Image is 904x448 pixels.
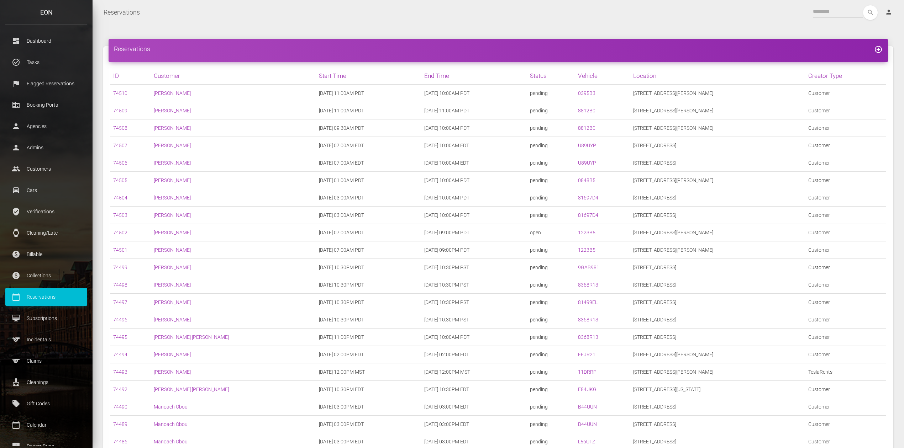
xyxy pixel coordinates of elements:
[630,416,805,433] td: [STREET_ADDRESS]
[316,329,421,346] td: [DATE] 11:00PM PDT
[805,137,886,154] td: Customer
[113,160,127,166] a: 74506
[11,185,82,196] p: Cars
[578,421,597,427] a: B44UUN
[11,36,82,46] p: Dashboard
[527,311,575,329] td: pending
[5,416,87,434] a: calendar_today Calendar
[630,241,805,259] td: [STREET_ADDRESS][PERSON_NAME]
[11,100,82,110] p: Booking Portal
[630,67,805,85] th: Location
[154,282,191,288] a: [PERSON_NAME]
[421,294,527,311] td: [DATE] 10:30PM PST
[630,329,805,346] td: [STREET_ADDRESS]
[316,363,421,381] td: [DATE] 12:00PM MST
[421,119,527,137] td: [DATE] 10:00AM PDT
[421,85,527,102] td: [DATE] 10:00AM PDT
[154,90,191,96] a: [PERSON_NAME]
[421,416,527,433] td: [DATE] 03:00PM EDT
[154,369,191,375] a: [PERSON_NAME]
[113,317,127,322] a: 74496
[113,282,127,288] a: 74498
[421,102,527,119] td: [DATE] 11:00AM PDT
[11,164,82,174] p: Customers
[113,299,127,305] a: 74497
[113,404,127,410] a: 74490
[527,329,575,346] td: pending
[578,230,595,235] a: 1223B5
[578,386,596,392] a: F84UKG
[421,398,527,416] td: [DATE] 03:00PM EDT
[316,241,421,259] td: [DATE] 07:00AM PDT
[578,247,595,253] a: 1223B5
[11,121,82,132] p: Agencies
[527,172,575,189] td: pending
[578,317,598,322] a: 8368R13
[630,294,805,311] td: [STREET_ADDRESS]
[5,288,87,306] a: calendar_today Reservations
[630,137,805,154] td: [STREET_ADDRESS]
[421,172,527,189] td: [DATE] 10:00AM PDT
[11,206,82,217] p: Verifications
[805,67,886,85] th: Creator Type
[421,154,527,172] td: [DATE] 10:00AM EDT
[578,125,595,131] a: 8812B0
[527,241,575,259] td: pending
[630,207,805,224] td: [STREET_ADDRESS]
[11,57,82,68] p: Tasks
[885,9,892,16] i: person
[421,224,527,241] td: [DATE] 09:00PM PDT
[805,398,886,416] td: Customer
[630,172,805,189] td: [STREET_ADDRESS][PERSON_NAME]
[421,189,527,207] td: [DATE] 10:00AM PDT
[5,139,87,156] a: person Admins
[630,363,805,381] td: [STREET_ADDRESS][PERSON_NAME]
[11,356,82,366] p: Claims
[805,416,886,433] td: Customer
[113,177,127,183] a: 74505
[805,294,886,311] td: Customer
[5,96,87,114] a: corporate_fare Booking Portal
[316,67,421,85] th: Start Time
[316,102,421,119] td: [DATE] 11:00AM PDT
[5,352,87,370] a: sports Claims
[630,276,805,294] td: [STREET_ADDRESS]
[316,311,421,329] td: [DATE] 10:30PM PDT
[154,386,229,392] a: [PERSON_NAME] [PERSON_NAME]
[578,439,595,444] a: L56UTZ
[154,439,188,444] a: Manoach Obou
[5,32,87,50] a: dashboard Dashboard
[578,334,598,340] a: 8368R13
[874,45,883,54] i: add_circle_outline
[805,381,886,398] td: Customer
[316,172,421,189] td: [DATE] 01:00AM PDT
[113,421,127,427] a: 74489
[151,67,316,85] th: Customer
[578,195,598,201] a: 81697D4
[527,398,575,416] td: pending
[421,363,527,381] td: [DATE] 12:00PM MST
[113,247,127,253] a: 74501
[154,160,191,166] a: [PERSON_NAME]
[113,369,127,375] a: 74493
[5,395,87,412] a: local_offer Gift Codes
[113,265,127,270] a: 74499
[805,85,886,102] td: Customer
[113,230,127,235] a: 74502
[578,299,598,305] a: 81499EL
[113,108,127,113] a: 74509
[578,282,598,288] a: 8368R13
[316,85,421,102] td: [DATE] 11:00AM PDT
[421,381,527,398] td: [DATE] 10:30PM EDT
[113,212,127,218] a: 74503
[578,177,595,183] a: 0848B5
[527,416,575,433] td: pending
[863,5,878,20] i: search
[154,317,191,322] a: [PERSON_NAME]
[805,172,886,189] td: Customer
[5,309,87,327] a: card_membership Subscriptions
[5,117,87,135] a: person Agencies
[316,154,421,172] td: [DATE] 07:00AM EDT
[527,85,575,102] td: pending
[805,119,886,137] td: Customer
